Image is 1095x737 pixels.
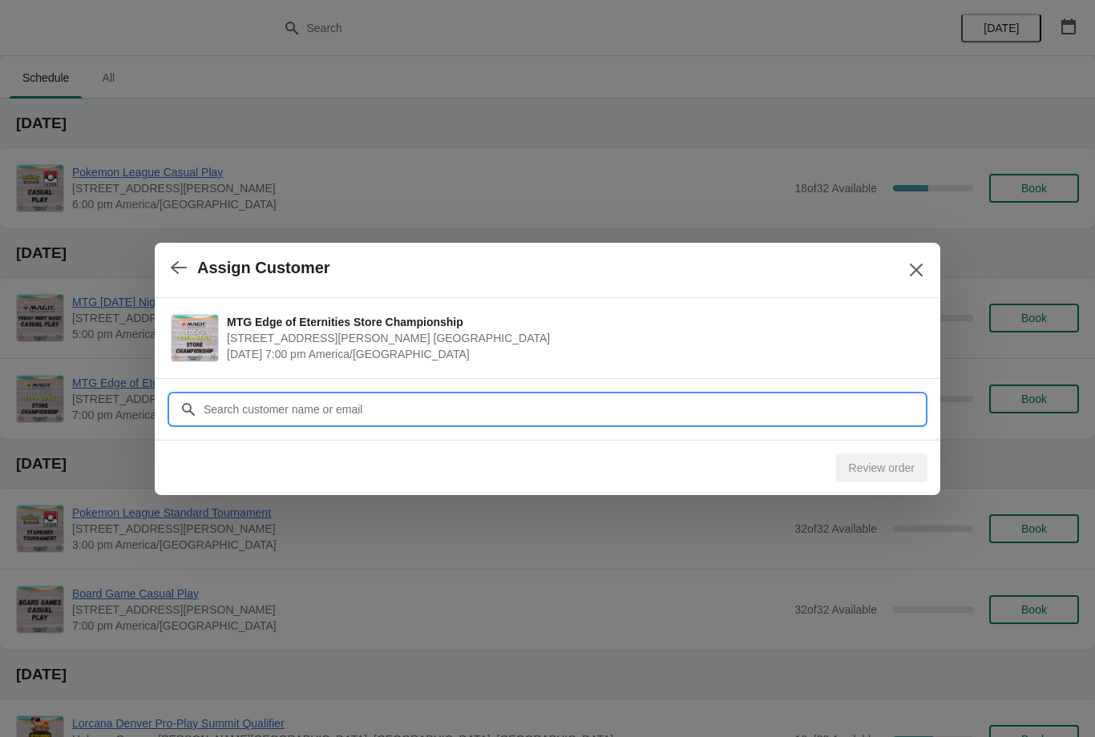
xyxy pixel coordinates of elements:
img: MTG Edge of Eternities Store Championship | 2040 Louetta Rd. Suite I Spring, TX 77388 | August 22... [172,315,218,361]
input: Search customer name or email [203,395,924,424]
button: Close [902,256,931,284]
h2: Assign Customer [197,259,330,277]
span: MTG Edge of Eternities Store Championship [227,314,916,330]
span: [STREET_ADDRESS][PERSON_NAME] [GEOGRAPHIC_DATA] [227,330,916,346]
span: [DATE] 7:00 pm America/[GEOGRAPHIC_DATA] [227,346,916,362]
